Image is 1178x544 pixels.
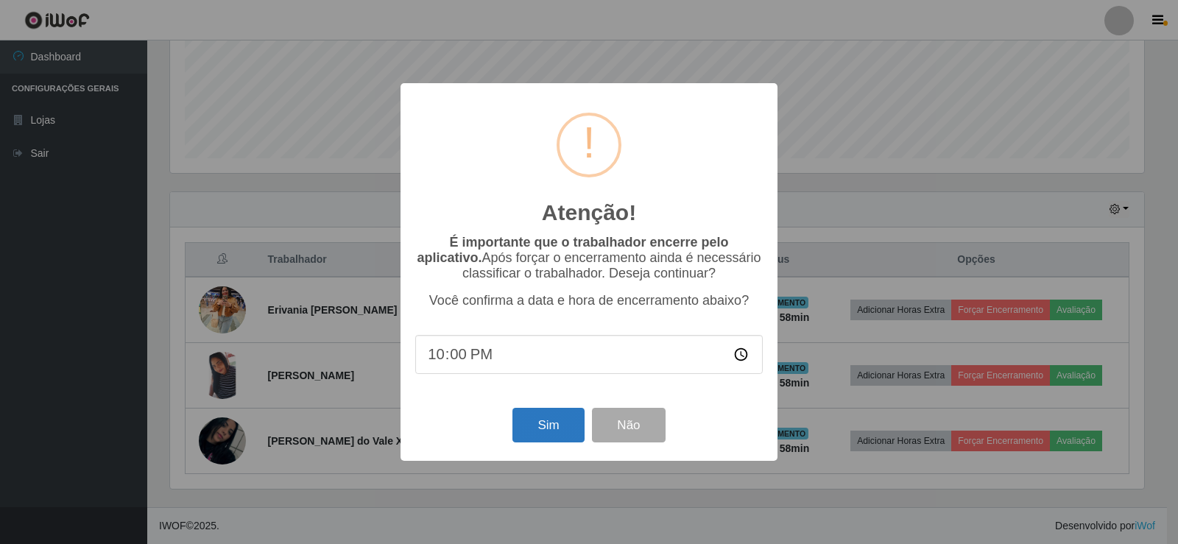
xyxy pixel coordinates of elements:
[415,235,763,281] p: Após forçar o encerramento ainda é necessário classificar o trabalhador. Deseja continuar?
[415,293,763,308] p: Você confirma a data e hora de encerramento abaixo?
[592,408,665,442] button: Não
[512,408,584,442] button: Sim
[542,199,636,226] h2: Atenção!
[417,235,728,265] b: É importante que o trabalhador encerre pelo aplicativo.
